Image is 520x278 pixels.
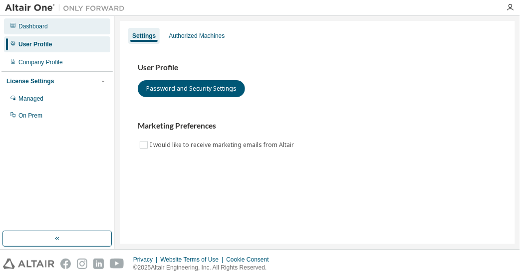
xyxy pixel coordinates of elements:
div: Authorized Machines [169,32,225,40]
h3: Marketing Preferences [138,121,497,131]
p: © 2025 Altair Engineering, Inc. All Rights Reserved. [133,264,275,272]
img: instagram.svg [77,259,87,269]
img: youtube.svg [110,259,124,269]
button: Password and Security Settings [138,80,245,97]
label: I would like to receive marketing emails from Altair [150,139,296,151]
div: Settings [132,32,156,40]
div: Cookie Consent [226,256,274,264]
div: Company Profile [18,58,63,66]
img: linkedin.svg [93,259,104,269]
img: Altair One [5,3,130,13]
div: Website Terms of Use [160,256,226,264]
div: Managed [18,95,43,103]
div: Dashboard [18,22,48,30]
h3: User Profile [138,63,497,73]
div: On Prem [18,112,42,120]
img: altair_logo.svg [3,259,54,269]
div: User Profile [18,40,52,48]
div: License Settings [6,77,54,85]
div: Privacy [133,256,160,264]
img: facebook.svg [60,259,71,269]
